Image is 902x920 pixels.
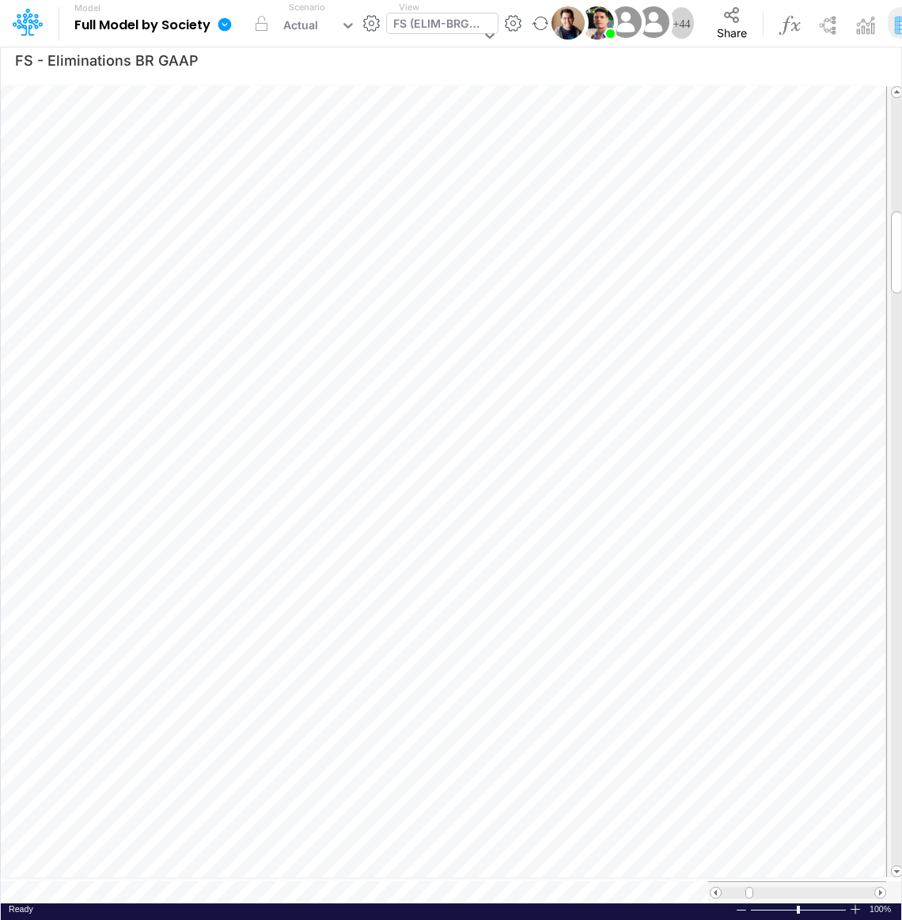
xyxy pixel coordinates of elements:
[634,2,673,42] img: User Image Icon
[74,3,100,13] label: Model
[399,1,419,14] label: View
[289,1,325,14] label: Scenario
[74,17,210,33] b: Full Model by Society
[14,44,557,76] input: Type a title here
[606,2,646,42] img: User Image Icon
[283,17,318,37] div: Actual
[797,906,800,914] div: Zoom
[735,904,748,916] div: Zoom Out
[717,26,747,40] span: Share
[673,17,691,28] span: + 44
[9,903,33,915] div: In Ready mode
[870,903,893,915] span: 100%
[870,903,893,915] div: Zoom level
[581,6,614,40] img: User Image Icon
[551,6,585,40] img: User Image Icon
[393,15,480,36] div: FS (ELIM-BRGAAP)
[9,904,33,914] span: Ready
[849,903,862,915] div: Zoom In
[702,2,762,45] button: Share
[750,903,849,915] div: Zoom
